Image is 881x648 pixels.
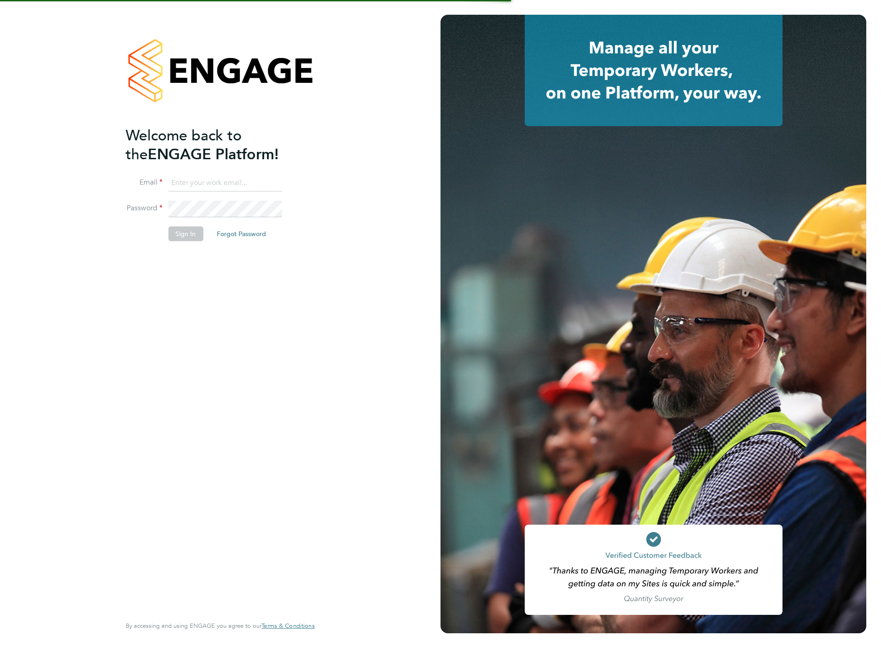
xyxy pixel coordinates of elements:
[209,226,273,241] button: Forgot Password
[261,622,314,630] a: Terms & Conditions
[126,126,305,164] h2: ENGAGE Platform!
[126,203,162,213] label: Password
[126,127,242,163] span: Welcome back to the
[126,622,314,630] span: By accessing and using ENGAGE you agree to our
[168,226,203,241] button: Sign In
[168,175,282,191] input: Enter your work email...
[126,178,162,187] label: Email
